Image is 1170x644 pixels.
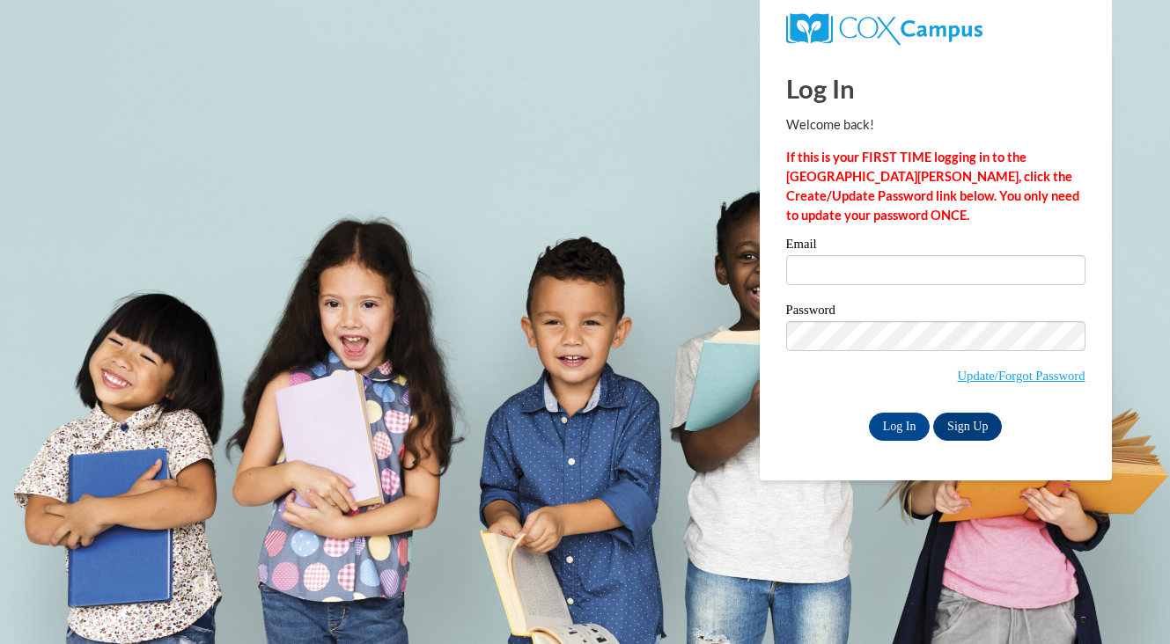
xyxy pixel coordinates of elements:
p: Welcome back! [786,115,1085,135]
a: COX Campus [786,20,982,35]
label: Email [786,238,1085,255]
input: Log In [869,413,931,441]
h1: Log In [786,70,1085,106]
img: COX Campus [786,13,982,45]
label: Password [786,304,1085,321]
a: Sign Up [933,413,1002,441]
strong: If this is your FIRST TIME logging in to the [GEOGRAPHIC_DATA][PERSON_NAME], click the Create/Upd... [786,150,1079,223]
a: Update/Forgot Password [957,369,1085,383]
